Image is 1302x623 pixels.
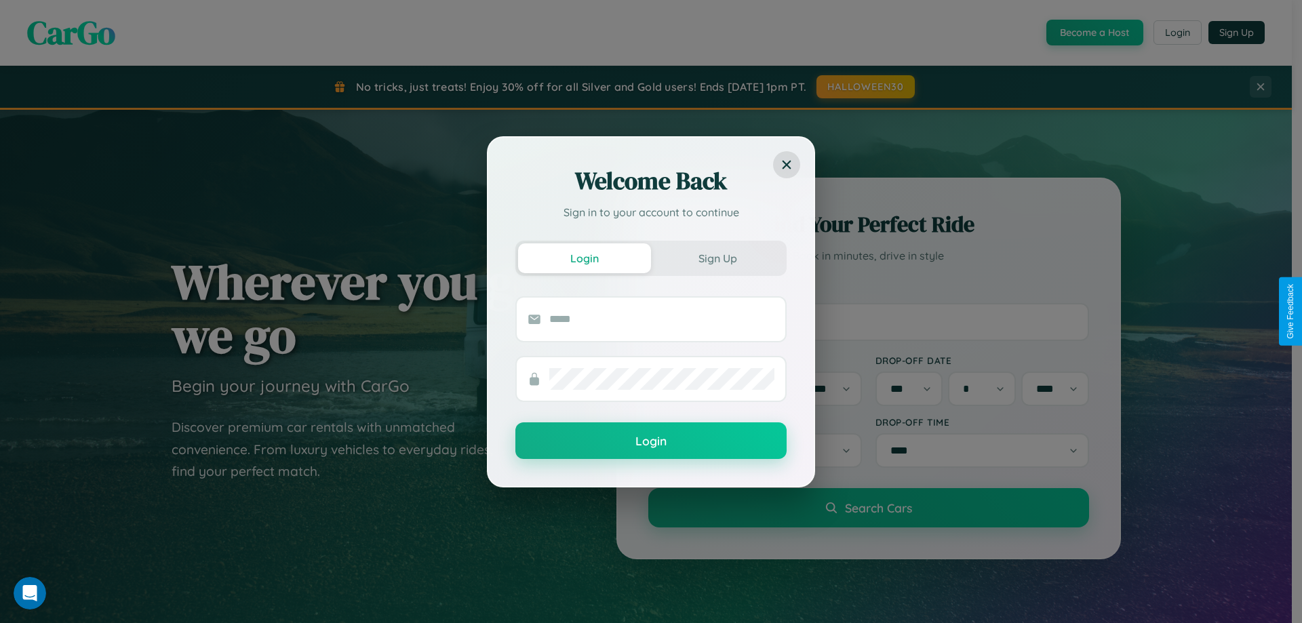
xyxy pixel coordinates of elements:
[1286,284,1295,339] div: Give Feedback
[518,243,651,273] button: Login
[515,422,787,459] button: Login
[14,577,46,609] iframe: Intercom live chat
[515,204,787,220] p: Sign in to your account to continue
[515,165,787,197] h2: Welcome Back
[651,243,784,273] button: Sign Up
